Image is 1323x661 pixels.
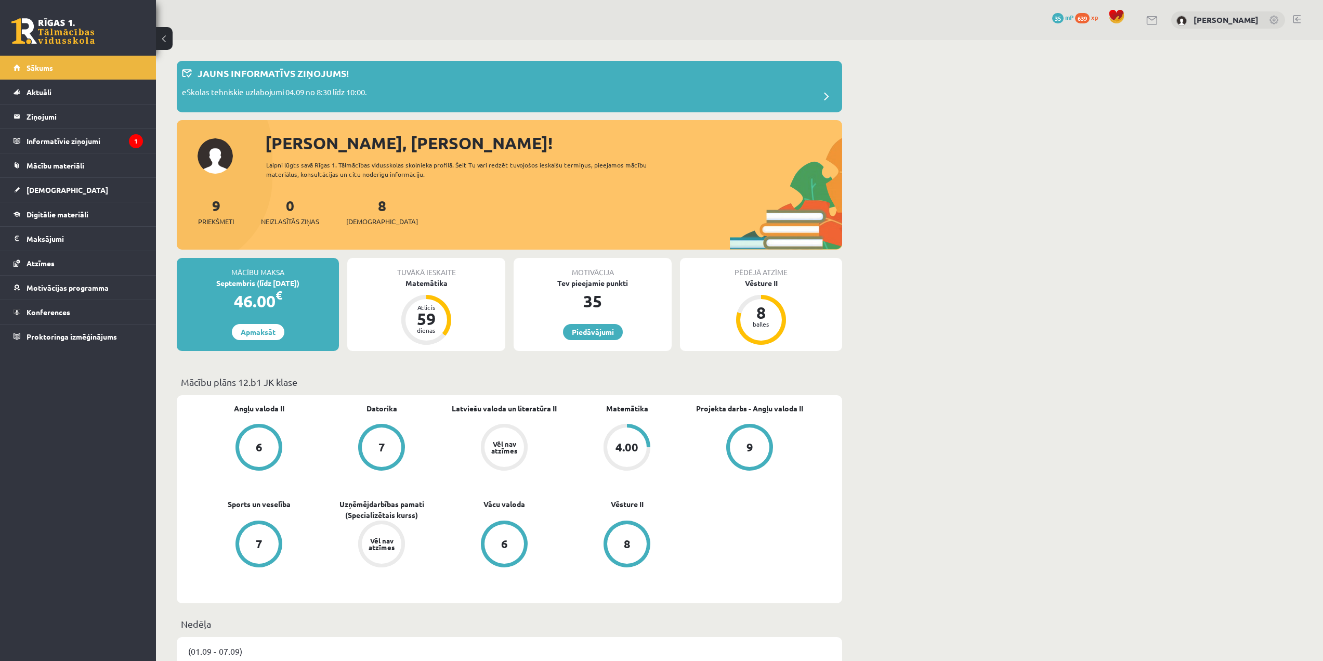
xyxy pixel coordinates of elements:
div: Vēl nav atzīmes [367,537,396,551]
a: Proktoringa izmēģinājums [14,325,143,348]
div: Mācību maksa [177,258,339,278]
a: Rīgas 1. Tālmācības vidusskola [11,18,95,44]
legend: Informatīvie ziņojumi [27,129,143,153]
div: Septembris (līdz [DATE]) [177,278,339,289]
a: Apmaksāt [232,324,284,340]
a: 9 [688,424,811,473]
img: Kirills Aleksejevs [1176,16,1187,26]
a: Matemātika Atlicis 59 dienas [347,278,505,346]
a: 6 [198,424,320,473]
div: 7 [256,538,263,550]
div: Motivācija [514,258,672,278]
p: eSkolas tehniskie uzlabojumi 04.09 no 8:30 līdz 10:00. [182,86,367,101]
a: Vēsture II 8 balles [680,278,842,346]
p: Jauns informatīvs ziņojums! [198,66,349,80]
a: Angļu valoda II [234,403,284,414]
span: Neizlasītās ziņas [261,216,319,227]
span: Konferences [27,307,70,317]
div: Pēdējā atzīme [680,258,842,278]
a: Vācu valoda [483,499,525,510]
a: Konferences [14,300,143,324]
a: Vēl nav atzīmes [443,424,566,473]
div: Matemātika [347,278,505,289]
a: 0Neizlasītās ziņas [261,196,319,227]
a: 35 mP [1052,13,1073,21]
i: 1 [129,134,143,148]
div: 7 [378,442,385,453]
div: 8 [624,538,631,550]
span: [DEMOGRAPHIC_DATA] [27,185,108,195]
a: Vēl nav atzīmes [320,521,443,569]
div: 6 [501,538,508,550]
a: Mācību materiāli [14,153,143,177]
div: balles [745,321,777,327]
legend: Maksājumi [27,227,143,251]
div: Laipni lūgts savā Rīgas 1. Tālmācības vidusskolas skolnieka profilā. Šeit Tu vari redzēt tuvojošo... [266,160,665,179]
div: 35 [514,289,672,314]
a: 8[DEMOGRAPHIC_DATA] [346,196,418,227]
span: mP [1065,13,1073,21]
span: 639 [1075,13,1090,23]
a: Projekta darbs - Angļu valoda II [696,403,803,414]
legend: Ziņojumi [27,105,143,128]
span: Sākums [27,63,53,72]
span: Motivācijas programma [27,283,109,292]
a: 6 [443,521,566,569]
a: Ziņojumi [14,105,143,128]
a: Informatīvie ziņojumi1 [14,129,143,153]
a: Maksājumi [14,227,143,251]
span: Aktuāli [27,87,51,97]
div: Tuvākā ieskaite [347,258,505,278]
a: Uzņēmējdarbības pamati (Specializētais kurss) [320,499,443,521]
div: Vēsture II [680,278,842,289]
a: Jauns informatīvs ziņojums! eSkolas tehniskie uzlabojumi 04.09 no 8:30 līdz 10:00. [182,66,837,107]
div: [PERSON_NAME], [PERSON_NAME]! [265,131,842,155]
a: Vēsture II [611,499,644,510]
a: [PERSON_NAME] [1194,15,1259,25]
a: 7 [320,424,443,473]
div: 59 [411,310,442,327]
a: Datorika [366,403,397,414]
div: dienas [411,327,442,333]
span: Atzīmes [27,258,55,268]
a: Piedāvājumi [563,324,623,340]
p: Mācību plāns 12.b1 JK klase [181,375,838,389]
span: Digitālie materiāli [27,210,88,219]
a: Matemātika [606,403,648,414]
div: 4.00 [615,442,638,453]
a: Aktuāli [14,80,143,104]
a: 639 xp [1075,13,1103,21]
a: Digitālie materiāli [14,202,143,226]
div: Atlicis [411,304,442,310]
span: Mācību materiāli [27,161,84,170]
div: 9 [746,442,753,453]
span: Priekšmeti [198,216,234,227]
a: Sports un veselība [228,499,291,510]
a: 4.00 [566,424,688,473]
a: [DEMOGRAPHIC_DATA] [14,178,143,202]
a: 8 [566,521,688,569]
div: 6 [256,442,263,453]
p: Nedēļa [181,617,838,631]
div: 46.00 [177,289,339,314]
a: Atzīmes [14,251,143,275]
a: Motivācijas programma [14,276,143,300]
span: Proktoringa izmēģinājums [27,332,117,341]
a: 7 [198,521,320,569]
div: Vēl nav atzīmes [490,440,519,454]
span: [DEMOGRAPHIC_DATA] [346,216,418,227]
a: 9Priekšmeti [198,196,234,227]
a: Sākums [14,56,143,80]
span: xp [1091,13,1098,21]
span: 35 [1052,13,1064,23]
div: 8 [745,304,777,321]
span: € [276,288,282,303]
div: Tev pieejamie punkti [514,278,672,289]
a: Latviešu valoda un literatūra II [452,403,557,414]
